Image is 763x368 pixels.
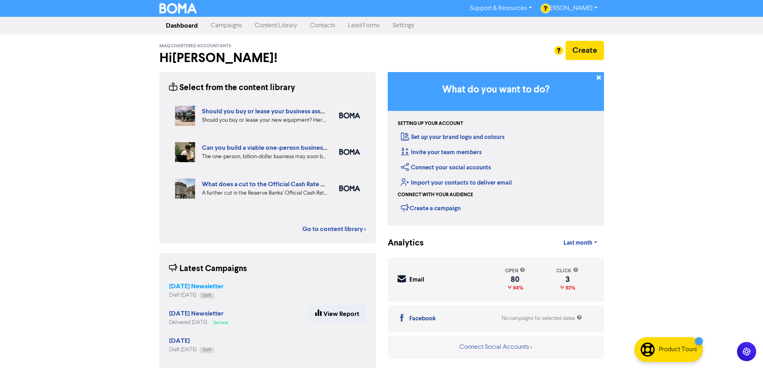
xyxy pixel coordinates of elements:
[388,237,414,249] div: Analytics
[169,311,223,317] a: [DATE] Newsletter
[202,180,389,188] a: What does a cut to the Official Cash Rate mean for your business?
[339,149,360,155] img: boma
[401,202,461,214] div: Create a campaign
[409,314,436,324] div: Facebook
[566,41,604,60] button: Create
[502,315,582,322] div: No campaigns for selected dates
[204,18,248,34] a: Campaigns
[308,306,366,322] a: View Report
[203,294,211,298] span: Draft
[459,342,532,352] button: Connect Social Accounts >
[202,189,327,197] div: A further cut in the Reserve Banks’ Official Cash Rate sounds like good news. But what’s the real...
[556,267,578,275] div: click
[556,276,578,283] div: 3
[388,72,604,225] div: Getting Started in BOMA
[304,18,342,34] a: Contacts
[202,153,327,161] div: The one-person, billion-dollar business may soon become a reality. But what are the pros and cons...
[463,2,538,15] a: Support & Resources
[159,50,376,66] h2: Hi [PERSON_NAME] !
[202,144,328,152] a: Can you build a viable one-person business?
[409,275,424,285] div: Email
[511,285,523,291] span: 84%
[564,239,592,247] span: Last month
[169,292,223,299] div: Draft [DATE]
[159,3,197,14] img: BOMA Logo
[169,310,223,318] strong: [DATE] Newsletter
[202,116,327,125] div: Should you buy or lease your new equipment? Here are some pros and cons of each. We also can revi...
[400,84,592,96] h3: What do you want to do?
[169,319,231,326] div: Delivered [DATE]
[386,18,421,34] a: Settings
[401,133,505,141] a: Set up your brand logo and colours
[339,185,360,191] img: boma
[169,338,190,344] a: [DATE]
[248,18,304,34] a: Content Library
[203,348,211,352] span: Draft
[169,82,295,94] div: Select from the content library
[169,263,247,275] div: Latest Campaigns
[213,321,228,325] span: Success
[723,330,763,368] iframe: Chat Widget
[169,282,223,290] strong: [DATE] Newsletter
[505,267,525,275] div: open
[169,337,190,345] strong: [DATE]
[302,224,366,234] a: Go to content library >
[342,18,386,34] a: Lead Forms
[564,285,575,291] span: 92%
[401,179,512,187] a: Import your contacts to deliver email
[169,284,223,290] a: [DATE] Newsletter
[202,107,332,115] a: Should you buy or lease your business assets?
[159,18,204,34] a: Dashboard
[505,276,525,283] div: 80
[159,43,231,49] span: MAQ Chartered Accountants
[401,164,491,171] a: Connect your social accounts
[538,2,604,15] a: [PERSON_NAME]
[557,235,604,251] a: Last month
[339,113,360,119] img: boma_accounting
[401,149,482,156] a: Invite your team members
[398,120,463,127] div: Setting up your account
[398,191,473,199] div: Connect with your audience
[169,346,214,354] div: Draft [DATE]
